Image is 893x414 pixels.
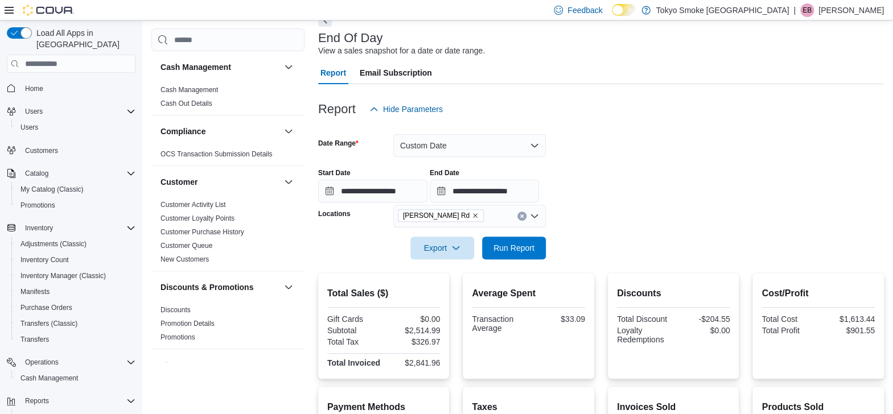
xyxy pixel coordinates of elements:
[318,45,485,57] div: View a sales snapshot for a date or date range.
[20,167,135,180] span: Catalog
[161,214,234,223] span: Customer Loyalty Points
[161,242,212,250] a: Customer Queue
[161,359,191,371] h3: Finance
[20,167,53,180] button: Catalog
[23,5,74,16] img: Cova
[16,371,83,385] a: Cash Management
[11,332,140,347] button: Transfers
[2,354,140,370] button: Operations
[762,400,875,414] h2: Products Sold
[282,358,295,372] button: Finance
[2,80,140,96] button: Home
[2,220,140,236] button: Inventory
[161,306,191,314] a: Discounts
[161,214,234,222] a: Customer Loyalty Points
[11,370,140,386] button: Cash Management
[327,314,381,324] div: Gift Cards
[16,285,54,299] a: Manifests
[20,303,72,312] span: Purchase Orders
[16,253,73,267] a: Inventory Count
[676,314,730,324] div: -$204.55
[567,5,602,16] span: Feedback
[282,280,295,294] button: Discounts & Promotions
[16,285,135,299] span: Manifests
[161,320,215,328] a: Promotion Details
[20,319,77,328] span: Transfers (Classic)
[16,269,135,283] span: Inventory Manager (Classic)
[151,83,304,115] div: Cash Management
[161,255,209,263] a: New Customers
[472,287,585,300] h2: Average Spent
[16,301,135,314] span: Purchase Orders
[386,326,440,335] div: $2,514.99
[417,237,467,259] span: Export
[386,314,440,324] div: $0.00
[20,394,135,408] span: Reports
[25,146,58,155] span: Customers
[20,239,87,249] span: Adjustments (Classic)
[11,236,140,252] button: Adjustments (Classic)
[482,237,546,259] button: Run Report
[16,198,60,212] a: Promotions
[762,314,816,324] div: Total Cost
[793,3,796,17] p: |
[161,126,205,137] h3: Compliance
[617,287,730,300] h2: Discounts
[803,3,812,17] span: EB
[617,326,671,344] div: Loyalty Redemptions
[20,374,78,383] span: Cash Management
[20,255,69,264] span: Inventory Count
[282,175,295,189] button: Customer
[430,180,539,202] input: Press the down key to open a popover containing a calendar.
[25,107,43,116] span: Users
[25,223,53,233] span: Inventory
[161,281,253,293] h3: Discounts & Promotions
[16,301,77,314] a: Purchase Orders
[20,123,38,132] span: Users
[16,121,135,134] span: Users
[2,165,140,181] button: Catalog
[676,326,730,335] div: $0.00
[327,358,380,367] strong: Total Invoiced
[762,287,875,300] h2: Cost/Profit
[472,400,585,414] h2: Taxes
[318,139,359,148] label: Date Range
[617,314,671,324] div: Total Discount
[16,333,135,346] span: Transfers
[472,212,479,219] button: Remove Barrie Essa Rd from selection in this group
[11,181,140,197] button: My Catalog (Classic)
[16,253,135,267] span: Inventory Count
[20,355,135,369] span: Operations
[20,287,50,296] span: Manifests
[2,142,140,159] button: Customers
[318,180,427,202] input: Press the down key to open a popover containing a calendar.
[161,305,191,314] span: Discounts
[25,396,49,405] span: Reports
[821,314,875,324] div: $1,613.44
[11,252,140,268] button: Inventory Count
[318,168,351,177] label: Start Date
[20,81,135,95] span: Home
[656,3,789,17] p: Tokyo Smoke [GEOGRAPHIC_DATA]
[818,3,884,17] p: [PERSON_NAME]
[11,119,140,135] button: Users
[493,242,534,254] span: Run Report
[161,126,279,137] button: Compliance
[161,281,279,293] button: Discounts & Promotions
[360,61,432,84] span: Email Subscription
[318,31,383,45] h3: End Of Day
[25,358,59,367] span: Operations
[20,185,84,194] span: My Catalog (Classic)
[20,355,63,369] button: Operations
[383,103,443,115] span: Hide Parameters
[161,227,244,237] span: Customer Purchase History
[800,3,814,17] div: Ebrahim Badsha
[25,169,48,178] span: Catalog
[16,269,110,283] a: Inventory Manager (Classic)
[430,168,459,177] label: End Date
[365,98,447,121] button: Hide Parameters
[20,394,54,408] button: Reports
[32,27,135,50] span: Load All Apps in [GEOGRAPHIC_DATA]
[16,183,88,196] a: My Catalog (Classic)
[161,201,226,209] a: Customer Activity List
